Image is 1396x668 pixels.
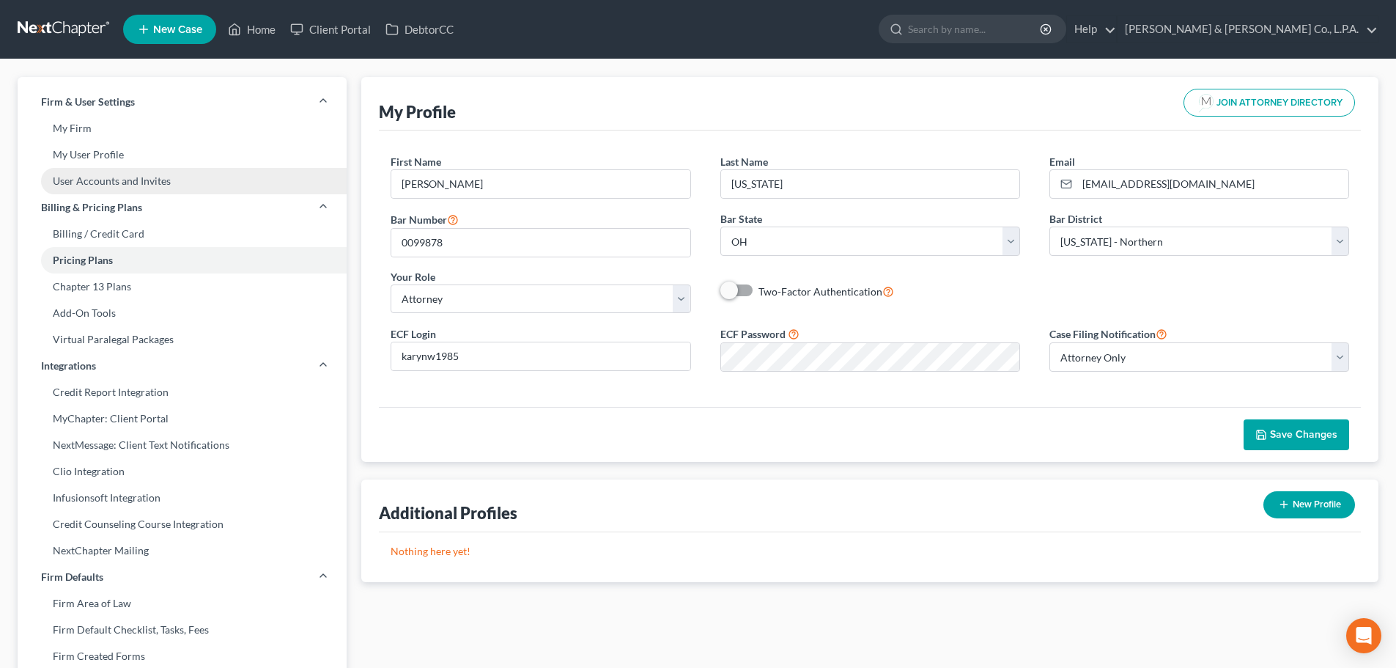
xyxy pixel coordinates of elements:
a: Firm Defaults [18,564,347,590]
a: DebtorCC [378,16,461,43]
div: Additional Profiles [379,502,517,524]
span: Firm & User Settings [41,95,135,109]
a: Client Portal [283,16,378,43]
span: Email [1049,155,1075,168]
span: Integrations [41,359,96,373]
a: Billing / Credit Card [18,221,347,247]
a: [PERSON_NAME] & [PERSON_NAME] Co., L.P.A. [1118,16,1378,43]
a: My User Profile [18,142,347,168]
span: Your Role [391,271,435,283]
span: Two-Factor Authentication [758,285,882,298]
span: JOIN ATTORNEY DIRECTORY [1216,98,1343,108]
span: New Case [153,24,202,35]
label: ECF Password [720,326,786,342]
label: ECF Login [391,326,436,342]
a: Integrations [18,353,347,379]
a: User Accounts and Invites [18,168,347,194]
button: New Profile [1263,491,1355,518]
p: Nothing here yet! [391,544,1349,559]
a: My Firm [18,115,347,142]
a: NextMessage: Client Text Notifications [18,432,347,458]
input: # [391,229,690,257]
a: NextChapter Mailing [18,537,347,564]
a: Credit Report Integration [18,379,347,405]
a: Credit Counseling Course Integration [18,511,347,537]
span: Save Changes [1270,428,1337,441]
a: MyChapter: Client Portal [18,405,347,432]
button: JOIN ATTORNEY DIRECTORY [1183,89,1355,117]
input: Search by name... [908,15,1042,43]
div: Open Intercom Messenger [1346,618,1381,653]
a: Chapter 13 Plans [18,274,347,300]
button: Save Changes [1244,419,1349,450]
a: Firm & User Settings [18,89,347,115]
input: Enter ecf login... [391,342,690,370]
span: Last Name [720,155,768,168]
a: Virtual Paralegal Packages [18,326,347,353]
div: My Profile [379,101,456,122]
label: Case Filing Notification [1049,325,1167,342]
a: Firm Default Checklist, Tasks, Fees [18,617,347,643]
span: Billing & Pricing Plans [41,200,142,215]
a: Clio Integration [18,458,347,485]
label: Bar Number [391,210,459,228]
a: Pricing Plans [18,247,347,274]
span: Firm Defaults [41,570,103,584]
label: Bar State [720,211,762,227]
a: Firm Area of Law [18,590,347,617]
img: modern-attorney-logo-488310dd42d0e56951fffe13e3ed90e038bc441dd813d23dff0c9337a977f38e.png [1196,92,1216,113]
input: Enter email... [1077,170,1348,198]
a: Infusionsoft Integration [18,485,347,511]
input: Enter last name... [721,170,1019,198]
a: Home [221,16,283,43]
label: Bar District [1049,211,1102,227]
span: First Name [391,155,441,168]
a: Billing & Pricing Plans [18,194,347,221]
a: Add-On Tools [18,300,347,326]
a: Help [1067,16,1116,43]
input: Enter first name... [391,170,690,198]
